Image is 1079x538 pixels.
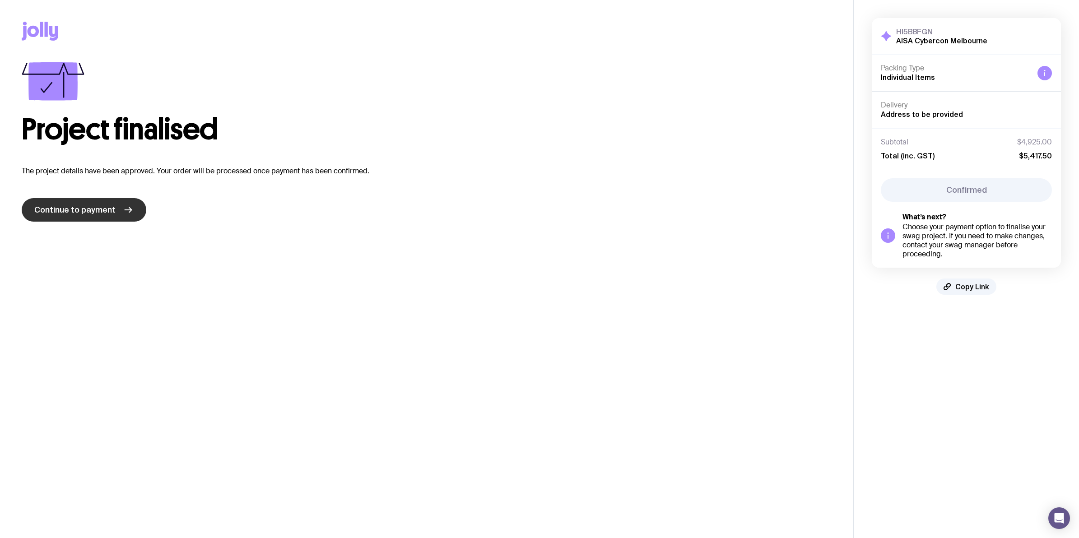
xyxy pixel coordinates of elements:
span: Continue to payment [34,204,116,215]
div: Open Intercom Messenger [1048,507,1070,529]
p: The project details have been approved. Your order will be processed once payment has been confir... [22,166,832,176]
h3: HI5BBFGN [896,27,987,36]
div: Choose your payment option to finalise your swag project. If you need to make changes, contact yo... [902,223,1052,259]
span: $4,925.00 [1017,138,1052,147]
button: Confirmed [881,178,1052,202]
span: Copy Link [955,282,989,291]
h1: Project finalised [22,115,832,144]
span: $5,417.50 [1019,151,1052,160]
span: Subtotal [881,138,908,147]
h4: Packing Type [881,64,1030,73]
h5: What’s next? [902,213,1052,222]
span: Address to be provided [881,110,963,118]
h4: Delivery [881,101,1052,110]
span: Individual Items [881,73,935,81]
a: Continue to payment [22,198,146,222]
h2: AISA Cybercon Melbourne [896,36,987,45]
span: Total (inc. GST) [881,151,935,160]
button: Copy Link [936,278,996,295]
